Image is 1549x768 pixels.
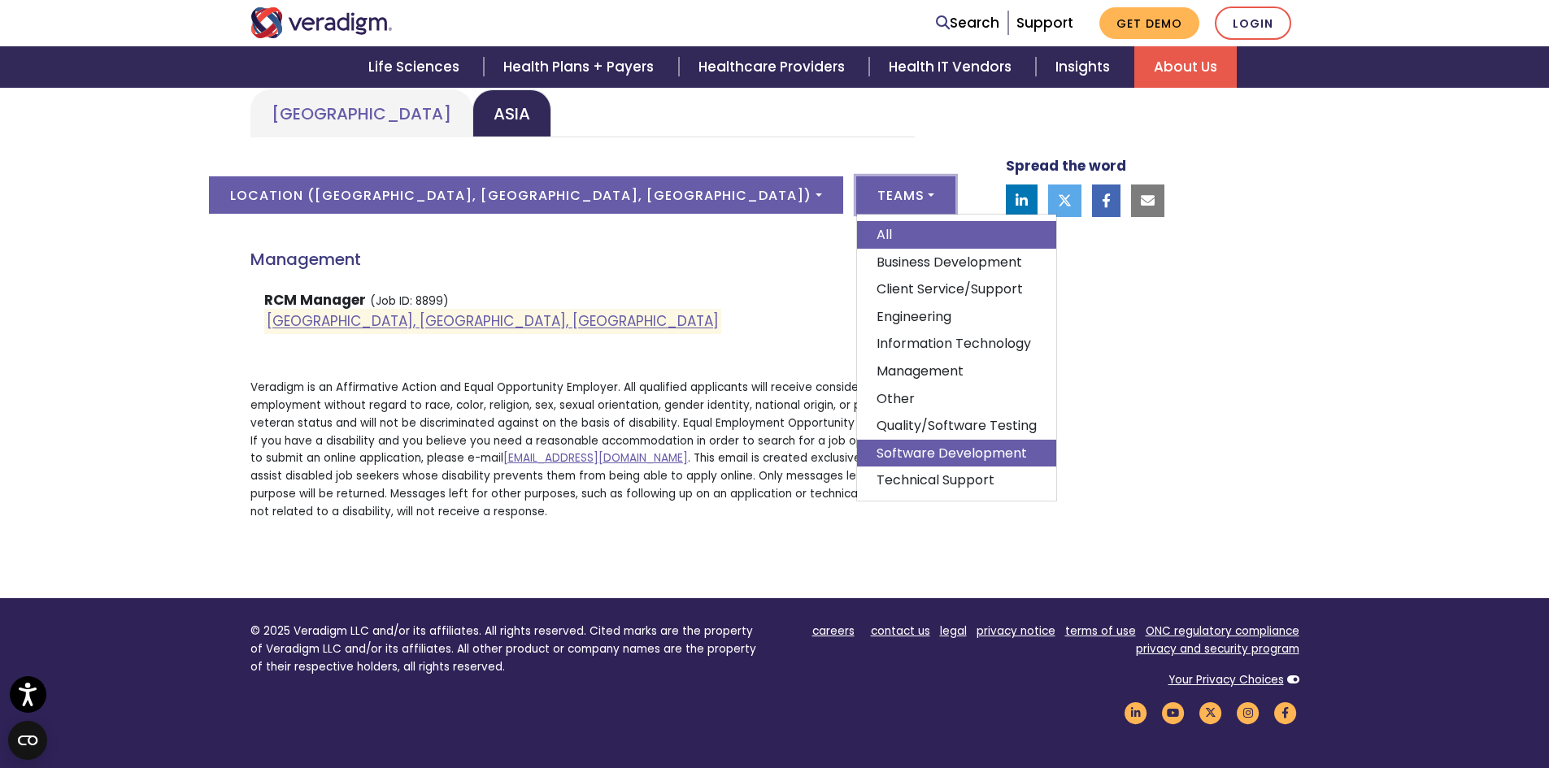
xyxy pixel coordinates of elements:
[812,623,855,639] a: careers
[503,450,688,466] a: [EMAIL_ADDRESS][DOMAIN_NAME]
[1146,623,1299,639] a: ONC regulatory compliance
[349,46,484,88] a: Life Sciences
[1136,641,1299,657] a: privacy and security program
[1134,46,1237,88] a: About Us
[250,7,393,38] img: Veradigm logo
[1197,705,1225,720] a: Veradigm Twitter Link
[1099,7,1199,39] a: Get Demo
[936,12,999,34] a: Search
[857,330,1056,358] a: Information Technology
[267,312,719,332] a: [GEOGRAPHIC_DATA], [GEOGRAPHIC_DATA], [GEOGRAPHIC_DATA]
[679,46,869,88] a: Healthcare Providers
[1160,705,1187,720] a: Veradigm YouTube Link
[857,303,1056,331] a: Engineering
[857,466,1056,494] a: Technical Support
[250,379,915,520] p: Veradigm is an Affirmative Action and Equal Opportunity Employer. All qualified applicants will r...
[871,623,930,639] a: contact us
[1006,156,1126,176] strong: Spread the word
[209,176,842,214] button: Location ([GEOGRAPHIC_DATA], [GEOGRAPHIC_DATA], [GEOGRAPHIC_DATA])
[857,249,1056,276] a: Business Development
[484,46,678,88] a: Health Plans + Payers
[977,623,1055,639] a: privacy notice
[472,89,551,137] a: Asia
[869,46,1036,88] a: Health IT Vendors
[250,623,763,675] p: © 2025 Veradigm LLC and/or its affiliates. All rights reserved. Cited marks are the property of V...
[1122,705,1150,720] a: Veradigm LinkedIn Link
[250,89,472,137] a: [GEOGRAPHIC_DATA]
[1215,7,1291,40] a: Login
[940,623,967,639] a: legal
[1234,705,1262,720] a: Veradigm Instagram Link
[857,440,1056,467] a: Software Development
[857,412,1056,440] a: Quality/Software Testing
[856,176,955,214] button: Teams
[8,721,47,760] button: Open CMP widget
[1065,623,1136,639] a: terms of use
[857,384,1056,412] a: Other
[857,358,1056,385] a: Management
[1016,13,1073,33] a: Support
[857,221,1056,249] a: All
[370,293,449,309] small: (Job ID: 8899)
[1036,46,1134,88] a: Insights
[264,290,366,310] strong: RCM Manager
[250,249,915,269] h4: Management
[1272,705,1299,720] a: Veradigm Facebook Link
[857,276,1056,303] a: Client Service/Support
[1168,672,1284,688] a: Your Privacy Choices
